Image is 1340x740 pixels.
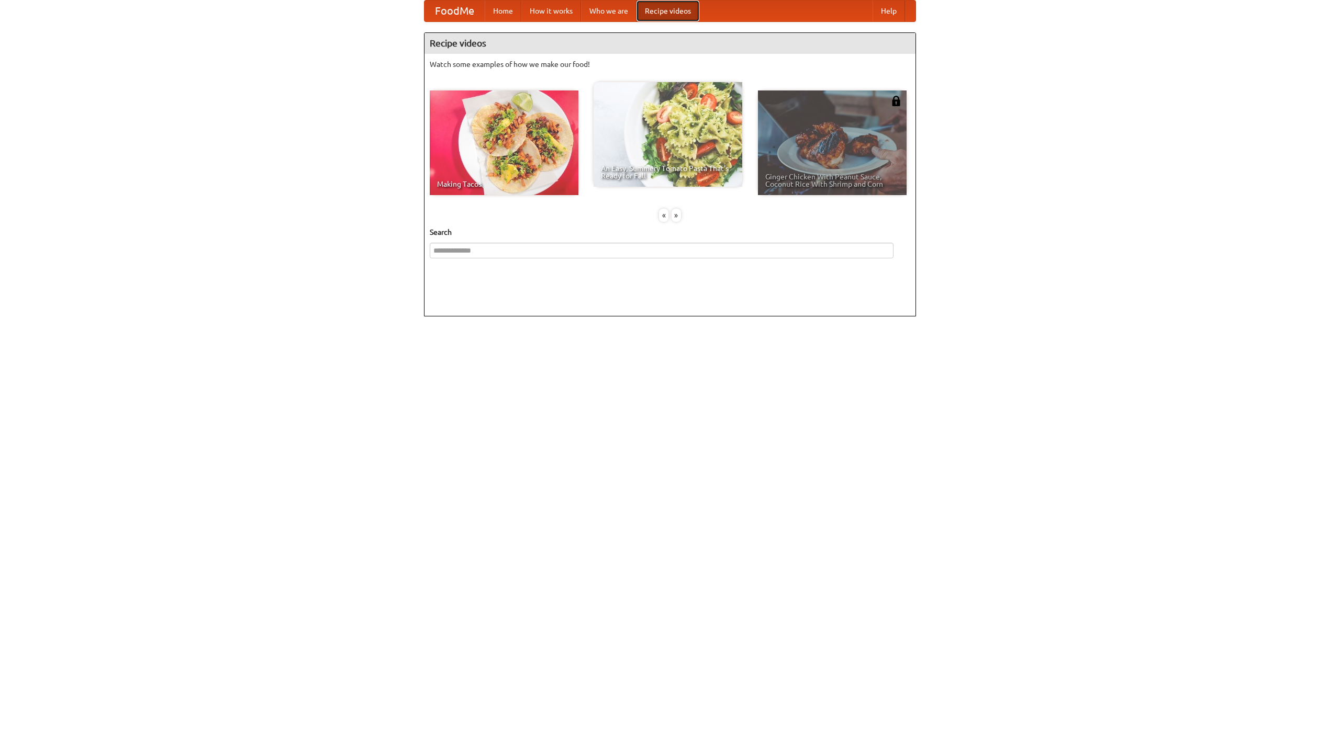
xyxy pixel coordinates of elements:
a: An Easy, Summery Tomato Pasta That's Ready for Fall [594,82,742,187]
a: Who we are [581,1,636,21]
h5: Search [430,227,910,237]
a: Home [485,1,521,21]
a: FoodMe [425,1,485,21]
a: Recipe videos [636,1,699,21]
h4: Recipe videos [425,33,915,54]
a: How it works [521,1,581,21]
a: Making Tacos [430,90,578,195]
div: « [659,209,668,222]
span: Making Tacos [437,180,571,188]
a: Help [873,1,905,21]
div: » [672,209,681,222]
span: An Easy, Summery Tomato Pasta That's Ready for Fall [601,165,735,179]
img: 483408.png [891,96,901,106]
p: Watch some examples of how we make our food! [430,59,910,70]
